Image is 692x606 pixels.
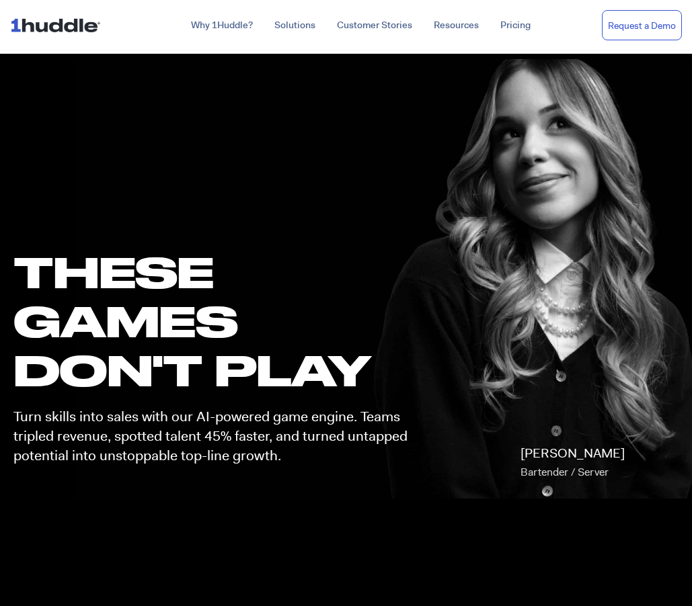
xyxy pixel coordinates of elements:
[13,407,415,466] p: Turn skills into sales with our AI-powered game engine. Teams tripled revenue, spotted talent 45%...
[521,444,625,482] p: [PERSON_NAME]
[423,13,490,38] a: Resources
[13,247,415,395] h1: these GAMES DON'T PLAY
[180,13,264,38] a: Why 1Huddle?
[490,13,541,38] a: Pricing
[264,13,326,38] a: Solutions
[10,12,106,38] img: ...
[602,10,682,41] a: Request a Demo
[326,13,423,38] a: Customer Stories
[521,465,609,479] span: Bartender / Server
